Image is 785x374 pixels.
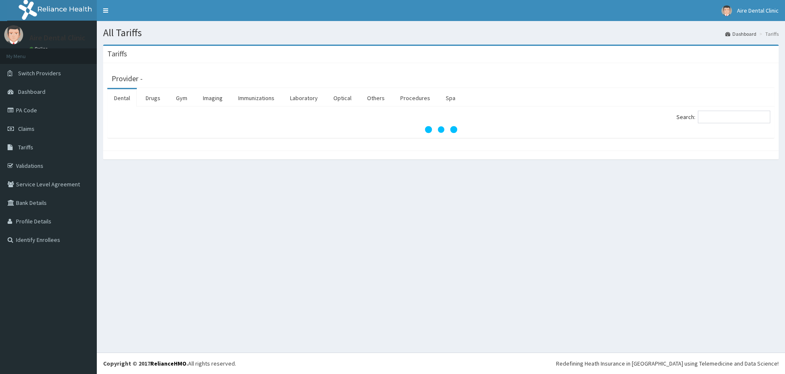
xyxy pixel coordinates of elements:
[107,50,127,58] h3: Tariffs
[169,89,194,107] a: Gym
[676,111,770,123] label: Search:
[18,69,61,77] span: Switch Providers
[18,88,45,95] span: Dashboard
[18,125,35,133] span: Claims
[150,360,186,367] a: RelianceHMO
[394,89,437,107] a: Procedures
[725,30,756,37] a: Dashboard
[737,7,779,14] span: Aire Dental Clinic
[29,46,50,52] a: Online
[139,89,167,107] a: Drugs
[29,34,85,42] p: Aire Dental Clinic
[698,111,770,123] input: Search:
[4,25,23,44] img: User Image
[18,143,33,151] span: Tariffs
[196,89,229,107] a: Imaging
[107,89,137,107] a: Dental
[439,89,462,107] a: Spa
[112,75,143,82] h3: Provider -
[327,89,358,107] a: Optical
[721,5,732,16] img: User Image
[757,30,779,37] li: Tariffs
[424,113,458,146] svg: audio-loading
[97,353,785,374] footer: All rights reserved.
[283,89,325,107] a: Laboratory
[103,360,188,367] strong: Copyright © 2017 .
[556,359,779,368] div: Redefining Heath Insurance in [GEOGRAPHIC_DATA] using Telemedicine and Data Science!
[360,89,391,107] a: Others
[232,89,281,107] a: Immunizations
[103,27,779,38] h1: All Tariffs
